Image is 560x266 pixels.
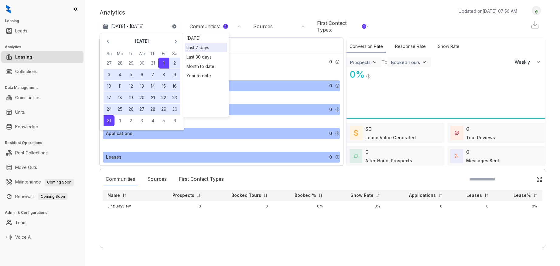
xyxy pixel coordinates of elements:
h3: Analytics [5,44,85,50]
button: 28 [147,104,158,115]
h3: Resident Operations [5,140,85,146]
a: Leasing [15,51,32,63]
img: sorting [196,193,201,198]
button: [DATE] - [DATE] [100,21,182,32]
li: Leasing [1,51,84,63]
button: 17 [104,92,114,103]
a: Rent Collections [15,147,48,159]
p: Leases [466,192,482,198]
button: 18 [114,92,125,103]
button: 29 [125,58,136,69]
a: Collections [15,66,37,78]
div: Communities [103,172,138,186]
button: 10 [104,81,114,92]
div: Last 7 days [186,44,225,51]
a: Voice AI [15,231,32,243]
a: RenewalsComing Soon [15,190,67,203]
li: Renewals [1,190,84,203]
img: Info [335,155,340,160]
img: sorting [263,193,268,198]
div: [DATE] [185,33,227,43]
div: Tour Reviews [466,134,495,141]
div: Response Rate [392,40,429,53]
button: 22 [158,92,169,103]
button: 31 [147,58,158,69]
button: 16 [169,81,180,92]
a: Move Outs [15,161,37,173]
img: Click Icon [536,176,542,182]
span: 0 [329,59,332,65]
span: 0 [329,154,332,160]
td: 0% [493,201,542,212]
th: Sunday [104,50,114,57]
button: 9 [169,69,180,80]
img: Info [366,74,371,79]
button: 28 [114,58,125,69]
td: Linz Bayview [103,201,151,212]
span: 0 [329,130,332,137]
button: 29 [158,104,169,115]
div: To [381,59,388,66]
div: 0 [466,125,470,133]
h3: Data Management [5,85,85,90]
th: Monday [114,50,125,57]
img: sorting [376,193,380,198]
a: Units [15,106,25,118]
td: 0 [447,201,493,212]
p: Booked Tours [231,192,261,198]
p: Applications [409,192,436,198]
p: Prospects [172,192,194,198]
td: 0 [206,201,273,212]
img: UserAvatar [532,8,541,14]
button: 20 [136,92,147,103]
a: Knowledge [15,121,38,133]
li: Voice AI [1,231,84,243]
div: Communities : [190,23,228,30]
div: First Contact Types [176,172,227,186]
a: Leads [15,25,27,37]
td: 0% [273,201,328,212]
button: 26 [125,104,136,115]
img: ViewFilterArrow [421,59,427,65]
img: Info [335,131,340,136]
li: Move Outs [1,161,84,173]
button: 5 [125,69,136,80]
p: Show Rate [350,192,374,198]
div: Applications [106,130,132,137]
img: sorting [122,193,127,198]
div: 1 [223,24,228,29]
div: $0 [365,125,372,133]
button: 12 [125,81,136,92]
p: Name [108,192,120,198]
button: Weekly [511,57,545,68]
div: Month to date [185,62,227,71]
img: Info [335,107,340,112]
div: Year to date [185,71,227,80]
button: 5 [158,115,169,126]
img: Info [335,83,340,88]
img: Info [335,59,340,64]
button: 23 [169,92,180,103]
th: Thursday [147,50,158,57]
p: Lease% [514,192,531,198]
button: 1 [158,58,169,69]
button: 11 [114,81,125,92]
li: Communities [1,92,84,104]
div: Last 30 days [185,52,227,62]
img: logo [6,5,11,13]
li: Rent Collections [1,147,84,159]
div: After-Hours Prospects [365,157,412,164]
th: Tuesday [125,50,136,57]
p: [DATE] [135,38,149,44]
button: 25 [114,104,125,115]
p: Analytics [100,8,125,17]
button: 1 [114,115,125,126]
li: Units [1,106,84,118]
button: 27 [136,104,147,115]
a: Team [15,217,26,229]
img: Download [530,20,539,29]
h3: Leasing [5,18,85,24]
button: 24 [104,104,114,115]
button: 8 [158,69,169,80]
button: 4 [147,115,158,126]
